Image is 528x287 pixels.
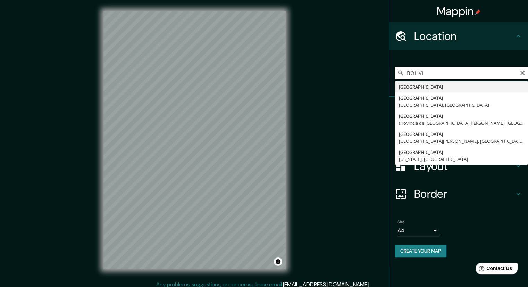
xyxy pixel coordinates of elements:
div: Pins [389,97,528,124]
canvas: Map [103,11,286,269]
h4: Location [414,29,514,43]
div: [GEOGRAPHIC_DATA], [GEOGRAPHIC_DATA] [399,101,524,108]
iframe: Help widget launcher [466,260,520,279]
div: Provincia de [GEOGRAPHIC_DATA][PERSON_NAME], [GEOGRAPHIC_DATA] [399,120,524,126]
button: Clear [520,69,525,76]
div: [GEOGRAPHIC_DATA] [399,113,524,120]
button: Create your map [395,245,446,257]
div: [GEOGRAPHIC_DATA][PERSON_NAME], [GEOGRAPHIC_DATA] [399,138,524,145]
h4: Layout [414,159,514,173]
div: [GEOGRAPHIC_DATA] [399,131,524,138]
img: pin-icon.png [475,9,480,15]
div: A4 [397,225,439,236]
label: Size [397,219,405,225]
div: Layout [389,152,528,180]
div: Style [389,124,528,152]
div: [US_STATE], [GEOGRAPHIC_DATA] [399,156,524,163]
h4: Border [414,187,514,201]
button: Toggle attribution [274,257,282,266]
h4: Mappin [437,4,481,18]
div: [GEOGRAPHIC_DATA] [399,149,524,156]
input: Pick your city or area [395,67,528,79]
div: Location [389,22,528,50]
div: [GEOGRAPHIC_DATA] [399,95,524,101]
div: [GEOGRAPHIC_DATA] [399,83,524,90]
div: Border [389,180,528,208]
